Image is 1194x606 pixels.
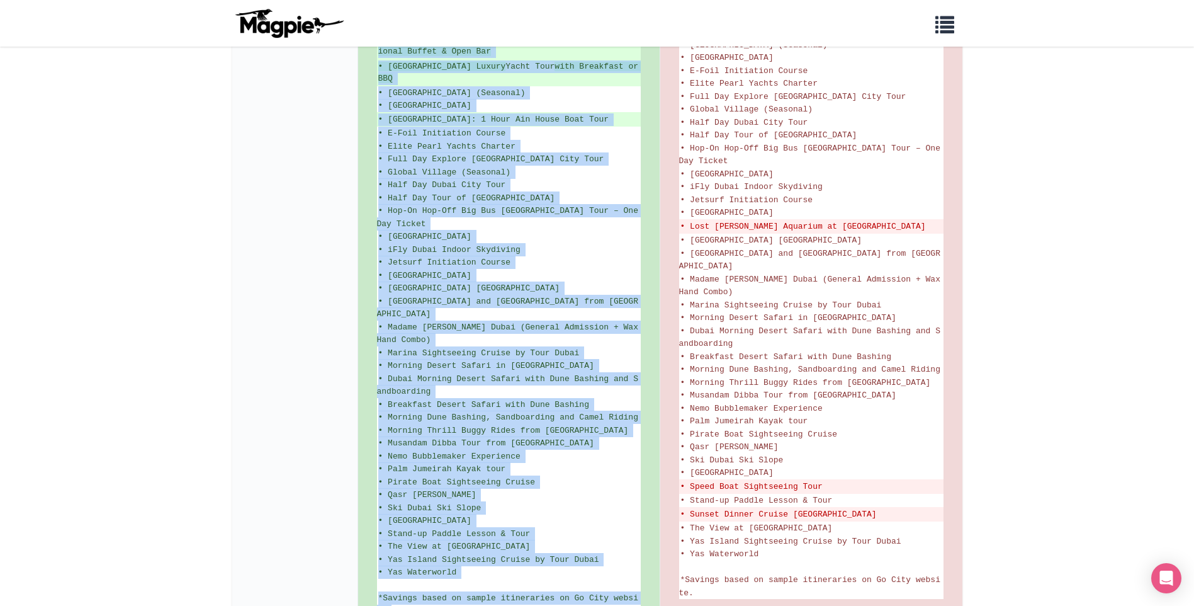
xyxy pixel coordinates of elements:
div: Open Intercom Messenger [1151,563,1181,593]
del: • Sunset Dinner Cruise [GEOGRAPHIC_DATA] [680,508,942,521]
del: • Lost [PERSON_NAME] Aquarium at [GEOGRAPHIC_DATA] [680,220,942,233]
span: • Yas Waterworld [378,568,457,577]
span: • Morning Desert Safari in [GEOGRAPHIC_DATA] [680,313,896,323]
span: *Savings based on sample itineraries on Go City website. [679,575,940,598]
span: • [GEOGRAPHIC_DATA] [378,101,471,110]
span: • Hop-On Hop-Off Big Bus [GEOGRAPHIC_DATA] Tour – One Day Ticket [679,144,945,166]
span: • Global Village (Seasonal) [680,105,813,114]
span: • Dubai Morning Desert Safari with Dune Bashing and Sandboarding [377,374,638,397]
span: • Marina Sightseeing Cruise by Tour Dubai [378,348,580,358]
span: • [GEOGRAPHIC_DATA] [378,271,471,280]
del: • Speed Boat Sightseeing Tour [680,481,942,493]
span: • Palm Jumeirah Kayak tour [378,464,506,474]
span: • E-Foil Initiation Course [680,66,808,76]
span: • Qasr [PERSON_NAME] [378,490,476,500]
span: • Musandam Dibba Tour from [GEOGRAPHIC_DATA] [378,438,594,448]
span: • iFly Dubai Indoor Skydiving [680,182,823,192]
span: • Morning Dune Bashing, Sandboarding and Camel Riding [680,365,940,374]
span: • The View at [GEOGRAPHIC_DATA] [378,542,531,551]
span: • E-Foil Initiation Course [378,129,506,138]
span: • Jetsurf Initiation Course [680,195,813,205]
span: • Half Day Dubai City Tour [378,180,506,190]
span: • Morning Dune Bashing, Sandboarding and Camel Riding [378,413,638,422]
span: • Yas Island Sightseeing Cruise by Tour Dubai [378,555,599,564]
ins: • [GEOGRAPHIC_DATA]: 1 Hour Ain House Boat Tour [378,113,639,126]
span: • Pirate Boat Sightseeing Cruise [378,477,536,487]
span: • Elite Pearl Yachts Charter [378,142,515,151]
span: • Breakfast Desert Safari with Dune Bashing [680,352,891,362]
span: • Qasr [PERSON_NAME] [680,442,779,452]
span: • Hop-On Hop-Off Big Bus [GEOGRAPHIC_DATA] Tour – One Day Ticket [377,206,643,229]
span: • [GEOGRAPHIC_DATA] (Seasonal) [680,40,828,50]
span: • Breakfast Desert Safari with Dune Bashing [378,400,589,409]
span: • Yas Island Sightseeing Cruise by Tour Dubai [680,537,901,546]
ins: Yacht Tour [378,60,639,85]
span: • [GEOGRAPHIC_DATA] [378,232,471,241]
span: • Yas Waterworld [680,549,759,559]
span: • Ski Dubai Ski Slope [680,455,784,465]
span: • Palm Jumeirah Kayak tour [680,416,808,426]
span: • Marina Sightseeing Cruise by Tour Dubai [680,300,882,310]
span: • [GEOGRAPHIC_DATA] and [GEOGRAPHIC_DATA] from [GEOGRAPHIC_DATA] [679,249,940,272]
span: • [GEOGRAPHIC_DATA] and [GEOGRAPHIC_DATA] from [GEOGRAPHIC_DATA] [377,297,638,319]
span: • Morning Thrill Buggy Rides from [GEOGRAPHIC_DATA] [378,426,629,435]
img: logo-ab69f6fb50320c5b225c76a69d11143b.png [232,8,346,38]
span: • Madame [PERSON_NAME] Dubai (General Admission + Wax Hand Combo) [679,275,945,297]
span: • Half Day Dubai City Tour [680,118,808,127]
span: • Jetsurf Initiation Course [378,258,511,267]
span: • [GEOGRAPHIC_DATA] (Seasonal) [378,88,526,98]
span: • [GEOGRAPHIC_DATA] [680,208,774,217]
span: • Nemo Bubblemaker Experience [680,404,823,413]
span: • Nemo Bubblemaker Experience [378,452,521,461]
span: • Morning Desert Safari in [GEOGRAPHIC_DATA] [378,361,594,370]
span: • [GEOGRAPHIC_DATA] [680,169,774,179]
span: • Elite Pearl Yachts Charter [680,79,818,88]
span: • Full Day Explore [GEOGRAPHIC_DATA] City Tour [378,154,604,164]
span: • Musandam Dibba Tour from [GEOGRAPHIC_DATA] [680,391,896,400]
span: • [GEOGRAPHIC_DATA] [GEOGRAPHIC_DATA] [378,283,560,293]
span: • Global Village (Seasonal) [378,168,511,177]
span: • Full Day Explore [GEOGRAPHIC_DATA] City Tour [680,92,906,101]
span: • Morning Thrill Buggy Rides from [GEOGRAPHIC_DATA] [680,378,931,387]
span: • Half Day Tour of [GEOGRAPHIC_DATA] [680,130,857,140]
strong: • [GEOGRAPHIC_DATA] Luxury [378,62,506,71]
span: • iFly Dubai Indoor Skydiving [378,245,521,254]
span: • The View at [GEOGRAPHIC_DATA] [680,523,833,533]
span: • [GEOGRAPHIC_DATA] [378,516,471,525]
span: • Madame [PERSON_NAME] Dubai (General Admission + Wax Hand Combo) [377,323,643,345]
span: • Pirate Boat Sightseeing Cruise [680,430,838,439]
span: • Stand-up Paddle Lesson & Tour [680,496,833,505]
span: • [GEOGRAPHIC_DATA] [680,53,774,62]
span: • Stand-up Paddle Lesson & Tour [378,529,531,539]
span: • Dubai Morning Desert Safari with Dune Bashing and Sandboarding [679,326,940,349]
span: • [GEOGRAPHIC_DATA] [GEOGRAPHIC_DATA] [680,236,862,245]
span: • Half Day Tour of [GEOGRAPHIC_DATA] [378,193,555,203]
span: • [GEOGRAPHIC_DATA] [680,468,774,477]
span: • Ski Dubai Ski Slope [378,503,482,513]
